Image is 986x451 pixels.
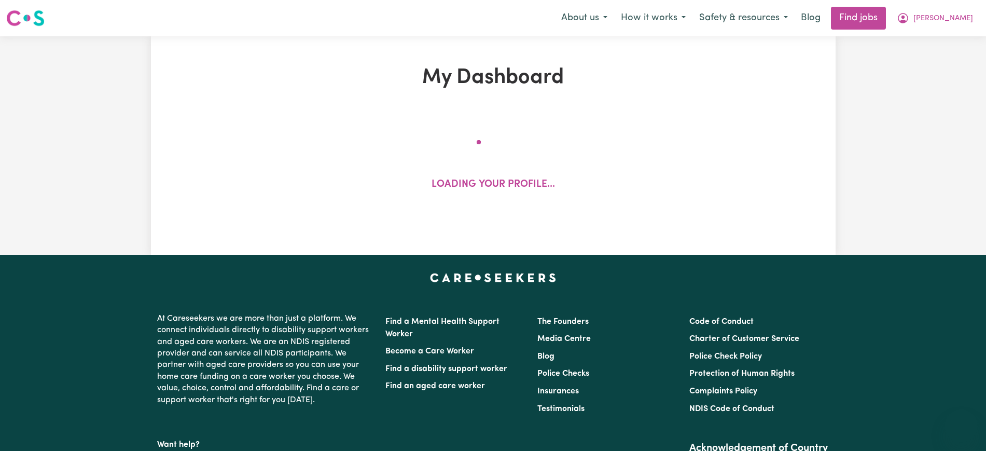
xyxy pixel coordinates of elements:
[537,370,589,378] a: Police Checks
[831,7,886,30] a: Find jobs
[6,6,45,30] a: Careseekers logo
[795,7,827,30] a: Blog
[271,65,715,90] h1: My Dashboard
[6,9,45,28] img: Careseekers logo
[537,318,589,326] a: The Founders
[385,318,499,338] a: Find a Mental Health Support Worker
[537,335,591,343] a: Media Centre
[689,370,795,378] a: Protection of Human Rights
[537,405,585,413] a: Testimonials
[945,409,978,443] iframe: Button to launch messaging window
[537,387,579,395] a: Insurances
[554,7,614,29] button: About us
[432,177,555,193] p: Loading your profile...
[537,352,554,361] a: Blog
[913,13,973,24] span: [PERSON_NAME]
[385,365,507,373] a: Find a disability support worker
[692,7,795,29] button: Safety & resources
[157,309,373,410] p: At Careseekers we are more than just a platform. We connect individuals directly to disability su...
[614,7,692,29] button: How it works
[689,352,762,361] a: Police Check Policy
[430,274,556,282] a: Careseekers home page
[890,7,980,29] button: My Account
[689,335,799,343] a: Charter of Customer Service
[385,382,485,390] a: Find an aged care worker
[689,387,757,395] a: Complaints Policy
[385,347,474,356] a: Become a Care Worker
[157,435,373,450] p: Want help?
[689,405,774,413] a: NDIS Code of Conduct
[689,318,754,326] a: Code of Conduct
